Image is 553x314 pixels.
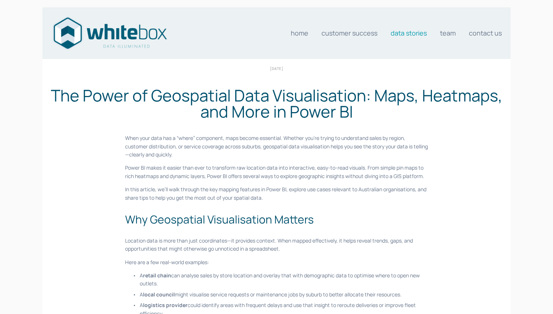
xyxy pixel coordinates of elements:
p: Power BI makes it easier than ever to transform raw location data into interactive, easy-to-read ... [125,164,428,180]
p: A can analyse sales by store location and overlay that with demographic data to optimise where to... [140,271,428,288]
p: Here are a few real-world examples: [125,258,428,266]
a: Team [440,26,456,40]
a: Data stories [391,26,427,40]
strong: logistics provider [143,302,188,309]
h2: Why Geospatial Visualisation Matters [125,211,428,228]
a: Contact us [469,26,502,40]
strong: local council [143,291,175,298]
p: When your data has a “where” component, maps become essential. Whether you're trying to understan... [125,134,428,159]
a: Customer Success [321,26,377,40]
p: Location data is more than just coordinates—it provides context. When mapped effectively, it help... [125,237,428,253]
a: Home [291,26,308,40]
img: Data consultants [51,15,168,51]
p: In this article, we’ll walk through the key mapping features in Power BI, explore use cases relev... [125,185,428,202]
h1: The Power of Geospatial Data Visualisation: Maps, Heatmaps, and More in Power BI [46,87,507,119]
time: [DATE] [270,64,283,73]
p: A might visualise service requests or maintenance jobs by suburb to better allocate their resources. [140,291,428,299]
strong: retail chain [143,272,171,279]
